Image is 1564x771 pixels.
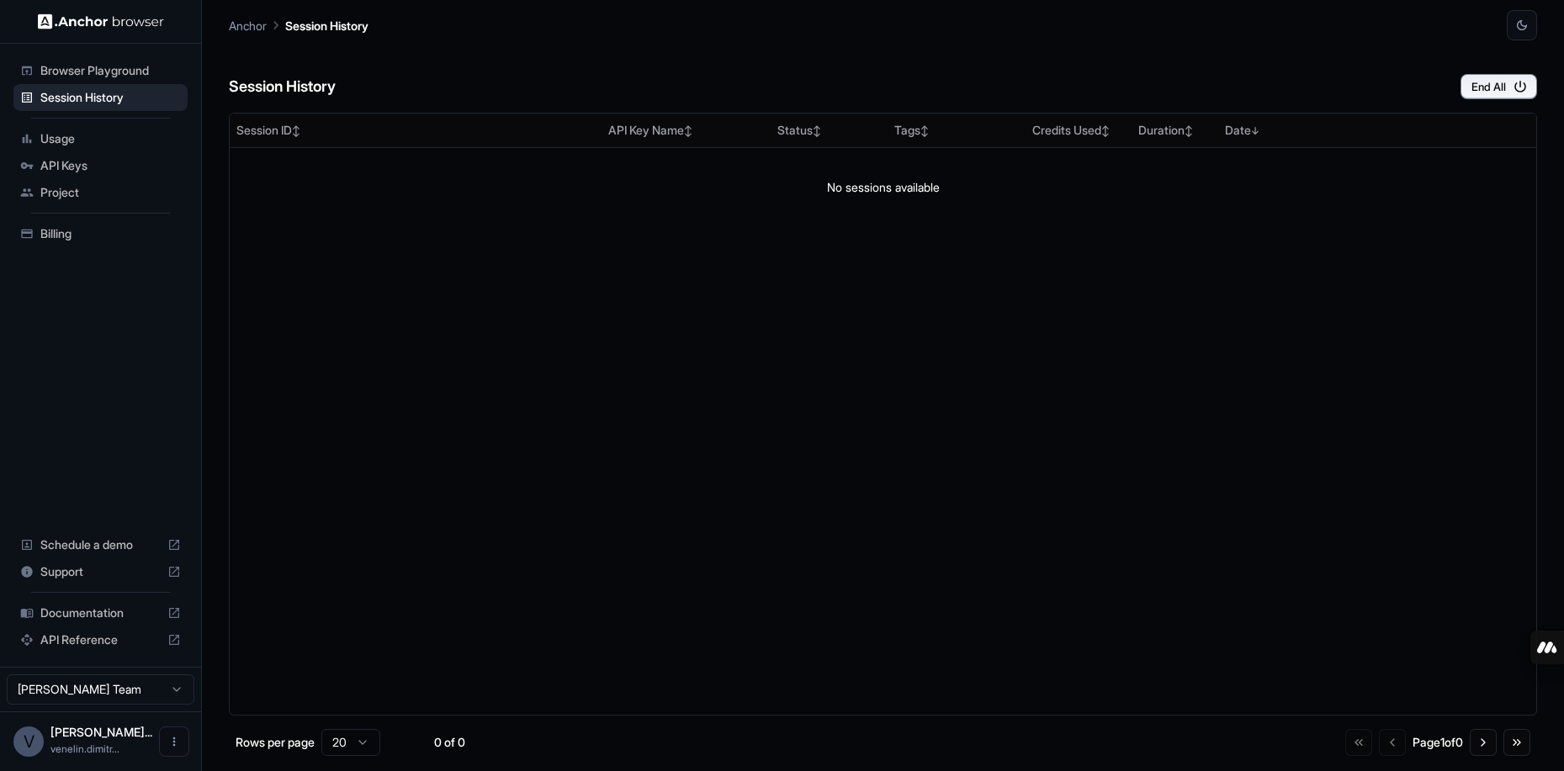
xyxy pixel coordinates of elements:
[777,122,881,139] div: Status
[13,220,188,247] div: Billing
[229,75,336,99] h6: Session History
[229,16,368,34] nav: breadcrumb
[13,152,188,179] div: API Keys
[230,147,1536,228] td: No sessions available
[684,124,692,137] span: ↕
[40,89,181,106] span: Session History
[1413,734,1463,751] div: Page 1 of 0
[292,124,300,137] span: ↕
[40,605,161,621] span: Documentation
[608,122,765,139] div: API Key Name
[50,742,119,755] span: venelin.dimitrov@unlv.edu
[13,179,188,206] div: Project
[40,184,181,201] span: Project
[920,124,929,137] span: ↕
[40,130,181,147] span: Usage
[1251,124,1259,137] span: ↓
[40,563,161,580] span: Support
[50,725,152,739] span: Venelin Dimitrov
[13,558,188,585] div: Support
[229,17,267,34] p: Anchor
[13,626,188,653] div: API Reference
[1461,74,1537,99] button: End All
[13,125,188,152] div: Usage
[894,122,1019,139] div: Tags
[13,599,188,626] div: Documentation
[1101,124,1110,137] span: ↕
[13,726,44,757] div: V
[13,57,188,84] div: Browser Playground
[38,13,164,29] img: Anchor Logo
[159,726,189,757] button: Open menu
[1138,122,1211,139] div: Duration
[236,122,595,139] div: Session ID
[40,62,181,79] span: Browser Playground
[40,225,181,242] span: Billing
[13,84,188,111] div: Session History
[13,531,188,558] div: Schedule a demo
[1185,124,1193,137] span: ↕
[40,536,161,553] span: Schedule a demo
[407,734,491,751] div: 0 of 0
[285,17,368,34] p: Session History
[40,631,161,648] span: API Reference
[1032,122,1125,139] div: Credits Used
[1225,122,1392,139] div: Date
[813,124,821,137] span: ↕
[236,734,315,751] p: Rows per page
[40,157,181,174] span: API Keys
